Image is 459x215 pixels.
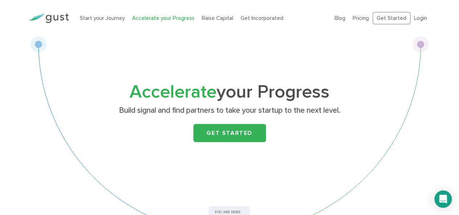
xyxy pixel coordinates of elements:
div: Open Intercom Messenger [434,190,452,208]
a: Accelerate your Progress [132,15,194,21]
a: Login [414,15,427,21]
a: Pricing [353,15,369,21]
a: Raise Capital [202,15,233,21]
a: Get Incorporated [241,15,283,21]
p: Build signal and find partners to take your startup to the next level. [89,106,370,116]
h1: your Progress [86,84,373,100]
img: Gust Logo [28,13,69,23]
a: Get Started [193,124,266,142]
a: Start your Journey [80,15,125,21]
a: Get Started [373,12,410,25]
a: Blog [335,15,345,21]
span: Accelerate [130,81,217,103]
